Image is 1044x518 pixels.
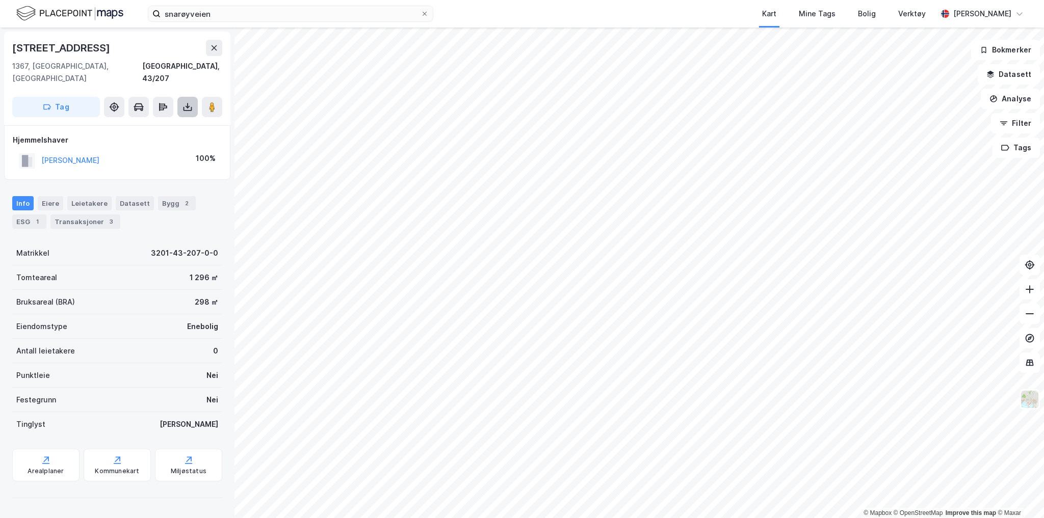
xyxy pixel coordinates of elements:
div: Bolig [858,8,876,20]
div: [GEOGRAPHIC_DATA], 43/207 [142,60,222,85]
div: Festegrunn [16,394,56,406]
a: Mapbox [864,509,892,516]
div: Arealplaner [28,467,64,475]
a: Improve this map [946,509,996,516]
div: [PERSON_NAME] [160,418,218,430]
div: Hjemmelshaver [13,134,222,146]
div: Mine Tags [799,8,836,20]
div: Matrikkel [16,247,49,259]
div: [STREET_ADDRESS] [12,40,112,56]
div: Enebolig [187,320,218,333]
div: 0 [213,345,218,357]
a: OpenStreetMap [894,509,943,516]
button: Bokmerker [971,40,1040,60]
div: Bygg [158,196,196,210]
div: Tinglyst [16,418,45,430]
div: Transaksjoner [50,214,120,229]
div: Eiendomstype [16,320,67,333]
div: Antall leietakere [16,345,75,357]
button: Filter [991,113,1040,133]
div: Leietakere [67,196,112,210]
div: 3201-43-207-0-0 [151,247,218,259]
img: Z [1020,390,1039,409]
button: Analyse [981,89,1040,109]
div: Kommunekart [95,467,139,475]
div: 1367, [GEOGRAPHIC_DATA], [GEOGRAPHIC_DATA] [12,60,142,85]
input: Søk på adresse, matrikkel, gårdeiere, leietakere eller personer [161,6,421,21]
div: Nei [206,394,218,406]
div: Tomteareal [16,271,57,284]
div: 298 ㎡ [195,296,218,308]
button: Datasett [978,64,1040,85]
div: Bruksareal (BRA) [16,296,75,308]
div: Kart [762,8,776,20]
div: Punktleie [16,369,50,381]
div: Datasett [116,196,154,210]
div: Info [12,196,34,210]
div: Nei [206,369,218,381]
div: 3 [106,216,116,227]
div: Eiere [38,196,63,210]
button: Tag [12,97,100,117]
img: logo.f888ab2527a4732fd821a326f86c7f29.svg [16,5,123,22]
button: Tags [993,138,1040,158]
div: Miljøstatus [171,467,206,475]
div: ESG [12,214,46,229]
div: 2 [181,198,192,208]
div: [PERSON_NAME] [953,8,1011,20]
div: 1 [32,216,42,227]
iframe: Chat Widget [993,469,1044,518]
div: 100% [196,152,216,165]
div: 1 296 ㎡ [190,271,218,284]
div: Verktøy [898,8,926,20]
